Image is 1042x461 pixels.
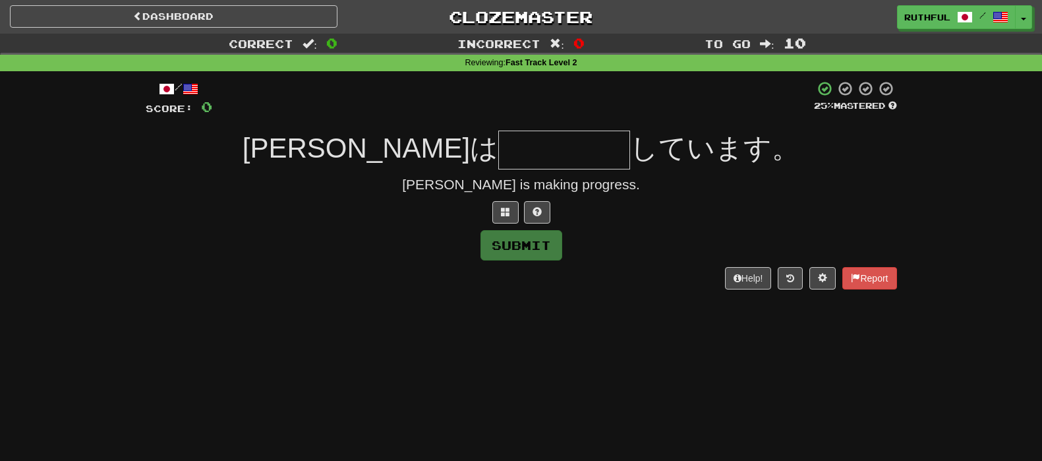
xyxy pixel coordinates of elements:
[492,201,519,224] button: Switch sentence to multiple choice alt+p
[506,58,577,67] strong: Fast Track Level 2
[814,100,897,112] div: Mastered
[303,38,317,49] span: :
[524,201,550,224] button: Single letter hint - you only get 1 per sentence and score half the points! alt+h
[705,37,751,50] span: To go
[842,267,896,290] button: Report
[725,267,772,290] button: Help!
[201,98,212,115] span: 0
[146,103,193,114] span: Score:
[979,11,986,20] span: /
[778,267,803,290] button: Round history (alt+y)
[573,35,585,51] span: 0
[760,38,774,49] span: :
[229,37,293,50] span: Correct
[904,11,950,23] span: ruthful
[326,35,337,51] span: 0
[146,175,897,195] div: [PERSON_NAME] is making progress.
[357,5,685,28] a: Clozemaster
[10,5,337,28] a: Dashboard
[814,100,834,111] span: 25 %
[146,80,212,97] div: /
[897,5,1016,29] a: ruthful /
[457,37,540,50] span: Incorrect
[480,230,562,261] button: Submit
[630,133,799,164] span: しています。
[784,35,806,51] span: 10
[550,38,564,49] span: :
[243,133,498,164] span: [PERSON_NAME]は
